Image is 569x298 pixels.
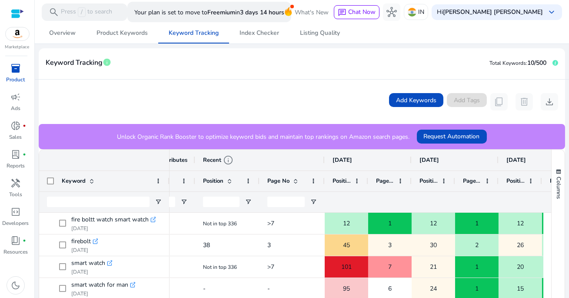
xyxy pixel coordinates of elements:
span: 1 [475,280,479,298]
img: in.svg [408,8,416,17]
span: 10/500 [527,59,546,67]
span: Product Keywords [96,30,148,36]
button: Request Automation [417,130,487,144]
span: hub [386,7,397,17]
span: Index Checker [240,30,279,36]
span: fiber_manual_record [23,124,26,127]
button: Open Filter Menu [245,198,252,205]
span: >7 [267,263,274,271]
input: Position Filter Input [203,197,240,207]
img: amazon.svg [6,27,29,40]
span: dark_mode [10,280,21,291]
span: Page No [376,177,394,185]
span: Not in top 336 [203,264,237,271]
span: firebolt [71,235,91,248]
span: 2 [475,236,479,254]
span: Keyword Tracking [46,55,103,70]
button: Add Keywords [389,93,443,107]
span: book_4 [10,235,21,246]
span: campaign [10,92,21,102]
span: 3 [267,241,271,249]
span: download [544,97,555,107]
span: search [49,7,59,17]
span: 24 [430,280,437,298]
span: fiber_manual_record [23,153,26,156]
span: Position [333,177,351,185]
span: Page No [550,177,568,185]
p: [DATE] [71,225,156,232]
p: Press to search [61,7,112,17]
span: Position [419,177,438,185]
span: 30 [430,236,437,254]
span: 101 [341,258,352,276]
span: Keyword Tracking [169,30,219,36]
span: >7 [267,219,274,228]
span: / [78,7,86,17]
button: Open Filter Menu [310,198,317,205]
span: Page No [463,177,481,185]
p: [DATE] [71,290,135,297]
span: donut_small [10,121,21,131]
p: Marketplace [5,44,30,50]
input: Keyword Filter Input [47,197,150,207]
span: Position [203,177,223,185]
p: Reports [7,162,25,170]
span: - [203,285,206,293]
span: [DATE] [506,156,526,164]
span: lab_profile [10,149,21,160]
button: download [541,93,558,110]
span: Overview [49,30,76,36]
b: [PERSON_NAME] [PERSON_NAME] [443,8,543,16]
span: 1 [388,214,392,232]
span: fiber_manual_record [23,239,26,242]
span: 45 [343,236,350,254]
input: Page No Filter Input [267,197,305,207]
p: Developers [3,219,29,227]
p: Resources [3,248,28,256]
p: Tools [9,191,22,198]
span: 12 [430,214,437,232]
span: [DATE] [419,156,439,164]
span: chat [338,8,346,17]
span: 1 [475,258,479,276]
span: Keyword [62,177,86,185]
span: smart watch [71,257,105,269]
p: Hi [437,9,543,15]
b: 3 days 14 hours [240,8,284,17]
span: fire boltt watch smart watch [71,214,149,226]
span: Columns [555,177,562,199]
b: Freemium [207,8,235,17]
button: Open Filter Menu [155,198,162,205]
span: Position [506,177,525,185]
span: 38 [203,241,210,249]
span: info [223,155,233,165]
span: - [267,285,270,293]
span: info [103,58,111,67]
span: 1 [475,214,479,232]
span: Page No [267,177,289,185]
span: 6 [388,280,392,298]
button: hub [383,3,400,21]
div: Recent [203,155,233,165]
p: [DATE] [71,268,112,275]
span: 15 [517,280,524,298]
span: 20 [517,258,524,276]
span: What's New [295,5,329,20]
span: Total Keywords: [489,60,527,67]
span: code_blocks [10,207,21,217]
p: [DATE] [71,247,98,254]
p: Your plan is set to move to in [134,5,284,20]
span: 12 [517,214,524,232]
span: smart watch for man [71,279,128,291]
p: Product [7,76,25,84]
span: 12 [343,214,350,232]
p: Ads [11,104,20,112]
span: Chat Now [348,8,376,16]
span: Add Keywords [396,96,436,105]
span: Listing Quality [300,30,340,36]
p: Unlock Organic Rank Booster to optimize keyword bids and maintain top rankings on Amazon search p... [117,132,410,141]
span: 21 [430,258,437,276]
p: IN [418,4,424,20]
span: 26 [517,236,524,254]
span: 7 [388,258,392,276]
